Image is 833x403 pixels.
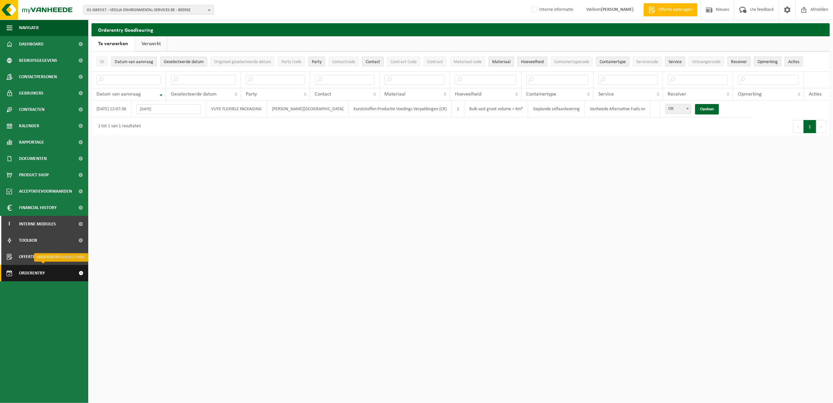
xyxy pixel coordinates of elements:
h2: Orderentry Goedkeuring [92,23,830,36]
td: Bulk vast groot volume > 6m³ [464,100,528,117]
button: ContractContract: Activate to sort [424,57,447,66]
td: 1 [452,100,464,117]
button: Geselecteerde datumGeselecteerde datum: Activate to sort [160,57,207,66]
span: Rapportage [19,134,44,150]
span: Containertypecode [554,60,589,64]
button: ContactcodeContactcode: Activate to sort [328,57,359,66]
span: Materiaal code [454,60,482,64]
span: OK [665,104,691,114]
button: IDID: Activate to sort [96,57,108,66]
span: Opmerking [758,60,778,64]
span: Datum van aanvraag [96,92,141,97]
span: Contact [366,60,380,64]
td: Vanheede Alternative Fuels nv [585,100,650,117]
span: Interne modules [19,216,56,232]
span: Offerte aanvragen [657,7,694,13]
button: Previous [793,120,804,133]
span: OK [666,104,691,114]
button: ServicecodeServicecode: Activate to sort [633,57,662,66]
span: Gebruikers [19,85,43,101]
strong: [PERSON_NAME] [601,7,634,12]
span: Service [669,60,682,64]
span: Financial History [19,200,57,216]
span: Opmerking [738,92,762,97]
span: Origineel geselecteerde datum [214,60,271,64]
span: Contract Code [391,60,417,64]
button: 01-089537 - VEOLIA ENVIRONMENTAL SERVICES BE - BEERSE [83,5,214,15]
span: Hoeveelheid [455,92,481,97]
span: Party Code [281,60,301,64]
button: ReceiverReceiver: Activate to sort [727,57,751,66]
div: 1 tot 1 van 1 resultaten [95,121,141,132]
span: Contact [315,92,331,97]
button: HoeveelheidHoeveelheid: Activate to sort [517,57,547,66]
span: Offerte aanvragen [19,249,60,265]
span: 01-089537 - VEOLIA ENVIRONMENTAL SERVICES BE - BEERSE [87,5,205,15]
span: Servicecode [636,60,658,64]
button: Materiaal codeMateriaal code: Activate to sort [450,57,485,66]
button: MateriaalMateriaal: Activate to sort [489,57,514,66]
td: Geplande zelfaanlevering [528,100,585,117]
span: Party [312,60,322,64]
span: Contract [427,60,443,64]
button: Origineel geselecteerde datumOrigineel geselecteerde datum: Activate to sort [210,57,275,66]
td: [PERSON_NAME][GEOGRAPHIC_DATA] [267,100,349,117]
button: ContainertypecodeContainertypecode: Activate to sort [551,57,593,66]
button: OntvangercodeOntvangercode: Activate to sort [689,57,724,66]
span: Materiaal [492,60,510,64]
td: Kunststoffen Productie Voedings Verpakkingen (CR) [349,100,452,117]
button: ContainertypeContainertype: Activate to sort [596,57,629,66]
span: Orderentry Goedkeuring [19,265,74,281]
span: Receiver [731,60,747,64]
button: Party CodeParty Code: Activate to sort [278,57,305,66]
label: Interne informatie [530,5,573,15]
span: Dashboard [19,36,43,52]
a: Opslaan [695,104,719,114]
button: OpmerkingOpmerking: Activate to sort [754,57,781,66]
td: [DATE] 12:07:36 [92,100,131,117]
span: Materiaal [385,92,406,97]
span: Contactcode [332,60,355,64]
span: Service [598,92,614,97]
button: ServiceService: Activate to sort [665,57,685,66]
span: Containertype [600,60,626,64]
button: Acties [785,57,803,66]
span: I [7,216,12,232]
button: Datum van aanvraagDatum van aanvraag: Activate to remove sorting [111,57,157,66]
span: Acties [788,60,799,64]
span: Contracten [19,101,44,118]
span: ID [100,60,104,64]
button: PartyParty: Activate to sort [308,57,325,66]
td: VUYE FLEXIBLE PACKAGING [206,100,267,117]
a: Offerte aanvragen [643,3,697,16]
span: Kalender [19,118,39,134]
span: Hoeveelheid [521,60,544,64]
span: Bedrijfsgegevens [19,52,57,69]
span: Ontvangercode [692,60,721,64]
button: ContactContact: Activate to sort [362,57,384,66]
span: Acceptatievoorwaarden [19,183,72,200]
span: Geselecteerde datum [164,60,204,64]
span: Navigatie [19,20,39,36]
span: Contactpersonen [19,69,57,85]
span: Party [246,92,257,97]
a: Verwerkt [135,36,167,51]
span: Product Shop [19,167,49,183]
span: Geselecteerde datum [171,92,217,97]
span: Datum van aanvraag [115,60,153,64]
span: Documenten [19,150,47,167]
span: Receiver [668,92,687,97]
button: 1 [804,120,816,133]
span: Acties [809,92,822,97]
button: Next [816,120,826,133]
button: Contract CodeContract Code: Activate to sort [387,57,420,66]
a: Te verwerken [92,36,135,51]
span: Toolbox [19,232,37,249]
span: Containertype [526,92,557,97]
